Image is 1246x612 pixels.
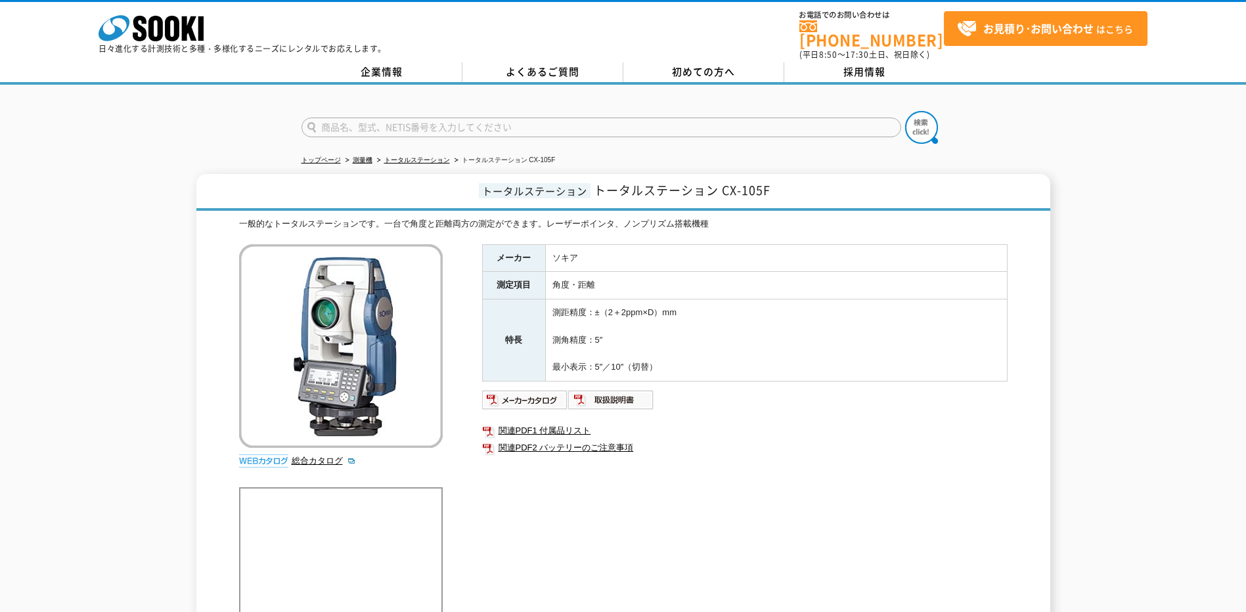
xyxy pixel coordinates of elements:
[545,244,1007,272] td: ソキア
[482,244,545,272] th: メーカー
[301,62,462,82] a: 企業情報
[545,299,1007,382] td: 測距精度：±（2＋2ppm×D）mm 測角精度：5″ 最小表示：5″／10″（切替）
[983,20,1094,36] strong: お見積り･お問い合わせ
[845,49,869,60] span: 17:30
[482,439,1008,456] a: 関連PDF2 バッテリーのご注意事項
[784,62,945,82] a: 採用情報
[239,454,288,468] img: webカタログ
[301,118,901,137] input: 商品名、型式、NETIS番号を入力してください
[623,62,784,82] a: 初めての方へ
[482,389,568,410] img: メーカーカタログ
[452,154,556,167] li: トータルステーション CX-105F
[482,398,568,408] a: メーカーカタログ
[957,19,1133,39] span: はこちら
[482,299,545,382] th: 特長
[482,422,1008,439] a: 関連PDF1 付属品リスト
[799,20,944,47] a: [PHONE_NUMBER]
[292,456,356,466] a: 総合カタログ
[672,64,735,79] span: 初めての方へ
[568,398,654,408] a: 取扱説明書
[799,11,944,19] span: お電話でのお問い合わせは
[462,62,623,82] a: よくあるご質問
[482,272,545,299] th: 測定項目
[353,156,372,164] a: 測量機
[545,272,1007,299] td: 角度・距離
[799,49,929,60] span: (平日 ～ 土日、祝日除く)
[384,156,450,164] a: トータルステーション
[99,45,386,53] p: 日々進化する計測技術と多種・多様化するニーズにレンタルでお応えします。
[594,181,770,199] span: トータルステーション CX-105F
[944,11,1147,46] a: お見積り･お問い合わせはこちら
[239,217,1008,231] div: 一般的なトータルステーションです。一台で角度と距離両方の測定ができます。レーザーポインタ、ノンプリズム搭載機種
[905,111,938,144] img: btn_search.png
[568,389,654,410] img: 取扱説明書
[479,183,590,198] span: トータルステーション
[301,156,341,164] a: トップページ
[819,49,837,60] span: 8:50
[239,244,443,448] img: トータルステーション CX-105F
